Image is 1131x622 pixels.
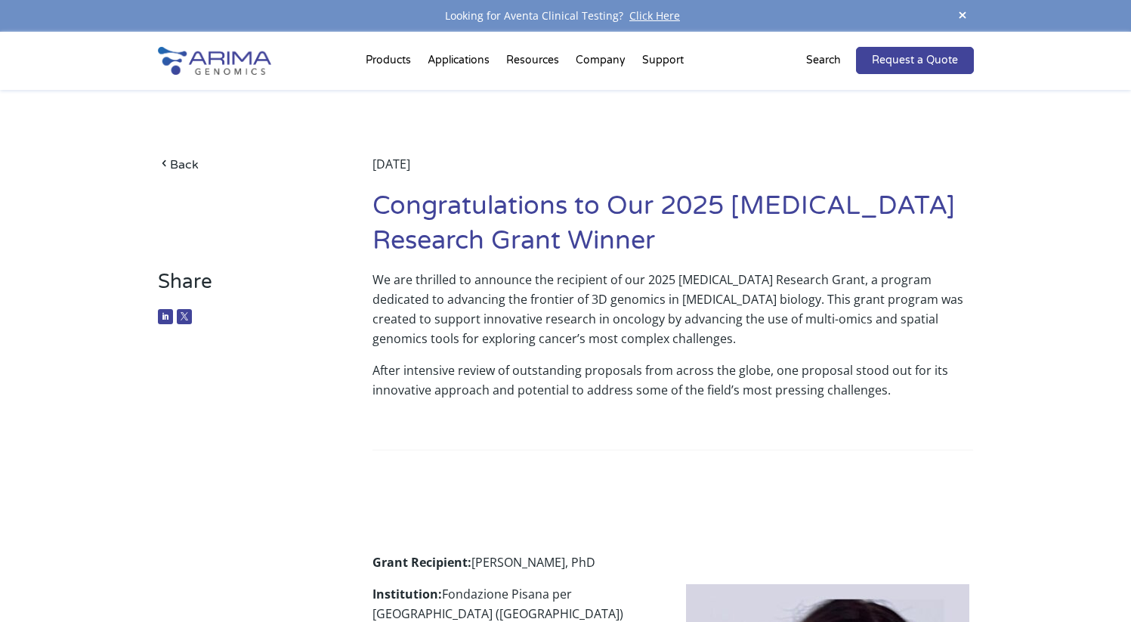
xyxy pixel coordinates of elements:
[372,361,973,412] p: After intensive review of outstanding proposals from across the globe, one proposal stood out for...
[623,8,686,23] a: Click Here
[158,47,271,75] img: Arima-Genomics-logo
[372,586,442,602] strong: Institution:
[158,270,328,305] h3: Share
[372,189,973,270] h1: Congratulations to Our 2025 [MEDICAL_DATA] Research Grant Winner
[372,154,973,189] div: [DATE]
[856,47,974,74] a: Request a Quote
[158,6,974,26] div: Looking for Aventa Clinical Testing?
[372,270,973,361] p: We are thrilled to announce the recipient of our 2025 [MEDICAL_DATA] Research Grant, a program de...
[372,552,973,584] p: [PERSON_NAME], PhD
[158,154,328,175] a: Back
[372,554,471,571] strong: Grant Recipient:
[806,51,841,70] p: Search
